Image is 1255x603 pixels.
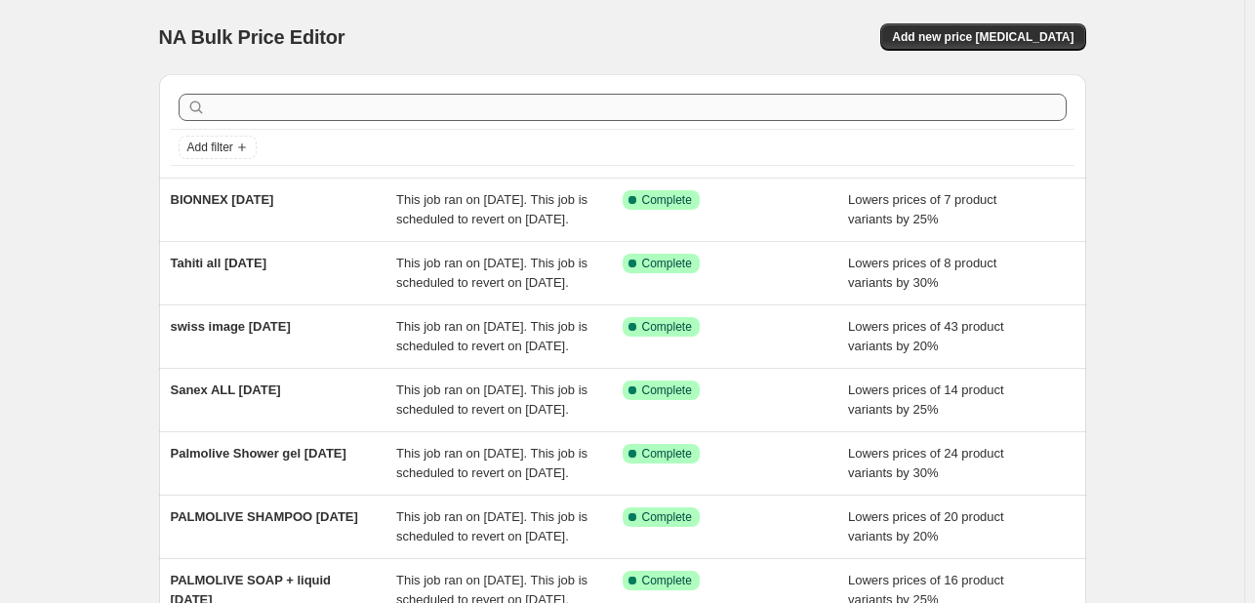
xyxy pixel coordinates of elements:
[396,192,587,226] span: This job ran on [DATE]. This job is scheduled to revert on [DATE].
[848,192,996,226] span: Lowers prices of 7 product variants by 25%
[396,382,587,417] span: This job ran on [DATE]. This job is scheduled to revert on [DATE].
[642,573,692,588] span: Complete
[187,140,233,155] span: Add filter
[396,256,587,290] span: This job ran on [DATE]. This job is scheduled to revert on [DATE].
[396,319,587,353] span: This job ran on [DATE]. This job is scheduled to revert on [DATE].
[396,509,587,543] span: This job ran on [DATE]. This job is scheduled to revert on [DATE].
[171,319,291,334] span: swiss image [DATE]
[848,256,996,290] span: Lowers prices of 8 product variants by 30%
[179,136,257,159] button: Add filter
[848,509,1004,543] span: Lowers prices of 20 product variants by 20%
[642,319,692,335] span: Complete
[642,509,692,525] span: Complete
[396,446,587,480] span: This job ran on [DATE]. This job is scheduled to revert on [DATE].
[171,446,346,461] span: Palmolive Shower gel [DATE]
[848,446,1004,480] span: Lowers prices of 24 product variants by 30%
[880,23,1085,51] button: Add new price [MEDICAL_DATA]
[892,29,1073,45] span: Add new price [MEDICAL_DATA]
[642,192,692,208] span: Complete
[848,319,1004,353] span: Lowers prices of 43 product variants by 20%
[171,509,358,524] span: PALMOLIVE SHAMPOO [DATE]
[171,256,266,270] span: Tahiti all [DATE]
[171,192,274,207] span: BIONNEX [DATE]
[642,382,692,398] span: Complete
[642,256,692,271] span: Complete
[642,446,692,462] span: Complete
[171,382,281,397] span: Sanex ALL [DATE]
[159,26,345,48] span: NA Bulk Price Editor
[848,382,1004,417] span: Lowers prices of 14 product variants by 25%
